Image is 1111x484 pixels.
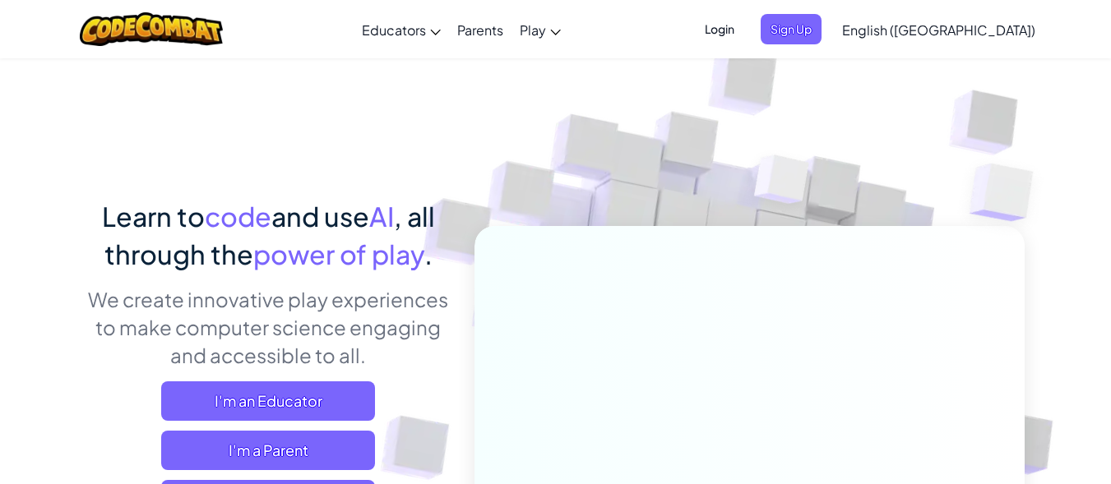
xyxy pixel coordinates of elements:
span: Play [520,21,546,39]
span: Learn to [102,200,205,233]
a: I'm a Parent [161,431,375,470]
img: Overlap cubes [723,122,841,245]
span: Educators [362,21,426,39]
a: Play [512,7,569,52]
span: code [205,200,271,233]
img: CodeCombat logo [80,12,224,46]
a: I'm an Educator [161,381,375,421]
span: power of play [253,237,424,270]
a: Educators [354,7,449,52]
a: English ([GEOGRAPHIC_DATA]) [834,7,1044,52]
p: We create innovative play experiences to make computer science engaging and accessible to all. [87,285,450,369]
span: English ([GEOGRAPHIC_DATA]) [842,21,1035,39]
button: Login [695,14,744,44]
span: . [424,237,433,270]
a: Parents [449,7,512,52]
span: AI [369,200,394,233]
button: Sign Up [761,14,822,44]
span: and use [271,200,369,233]
img: Overlap cubes [937,123,1079,262]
